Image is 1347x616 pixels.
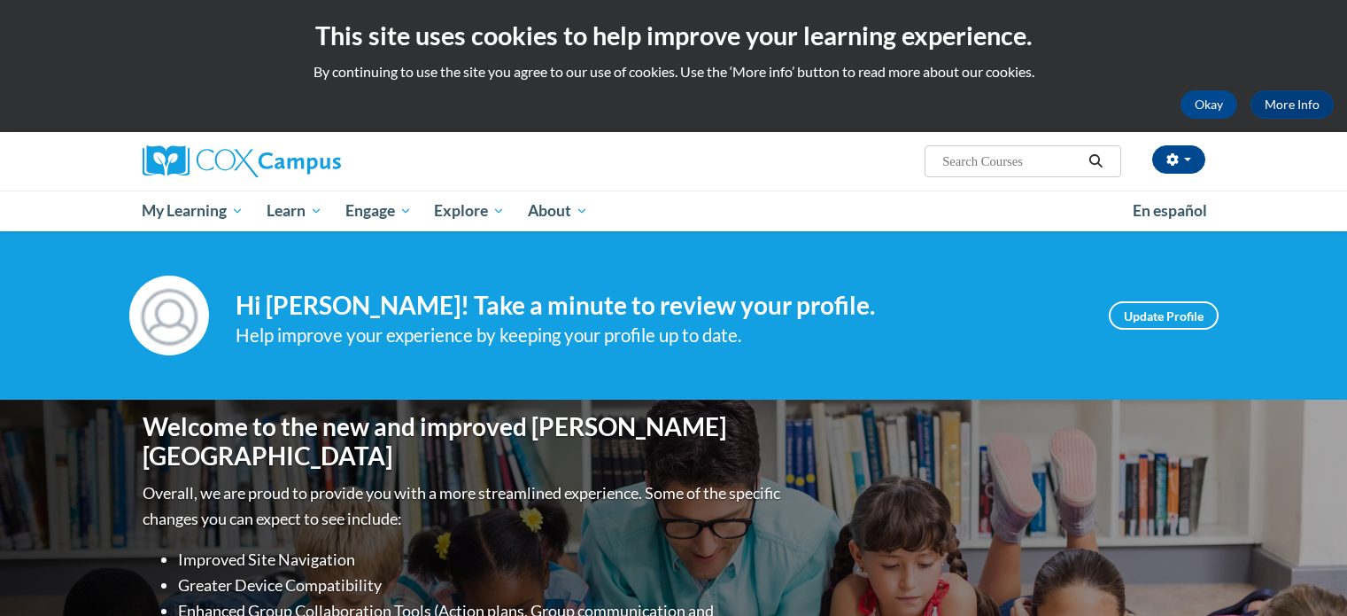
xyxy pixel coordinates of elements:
a: Engage [334,191,423,231]
li: Greater Device Compatibility [178,573,785,598]
a: About [516,191,600,231]
div: Main menu [116,191,1232,231]
span: Learn [267,200,322,222]
a: Explore [422,191,516,231]
a: My Learning [131,191,256,231]
span: Explore [434,200,505,222]
img: Profile Image [129,276,209,355]
span: My Learning [142,200,244,222]
h4: Hi [PERSON_NAME]! Take a minute to review your profile. [236,291,1082,321]
input: Search Courses [941,151,1082,172]
li: Improved Site Navigation [178,547,785,573]
button: Account Settings [1152,145,1205,174]
p: By continuing to use the site you agree to our use of cookies. Use the ‘More info’ button to read... [13,62,1334,82]
a: Cox Campus [143,145,479,177]
span: Engage [345,200,412,222]
iframe: Button to launch messaging window [1276,545,1333,602]
span: En español [1133,201,1207,220]
h2: This site uses cookies to help improve your learning experience. [13,18,1334,53]
a: More Info [1250,90,1334,119]
h1: Welcome to the new and improved [PERSON_NAME][GEOGRAPHIC_DATA] [143,412,785,472]
span: About [528,200,588,222]
a: En español [1121,192,1219,230]
a: Update Profile [1109,301,1219,330]
a: Learn [255,191,334,231]
button: Okay [1181,90,1237,119]
img: Cox Campus [143,145,341,177]
button: Search [1082,151,1109,172]
div: Help improve your experience by keeping your profile up to date. [236,321,1082,350]
p: Overall, we are proud to provide you with a more streamlined experience. Some of the specific cha... [143,480,785,532]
